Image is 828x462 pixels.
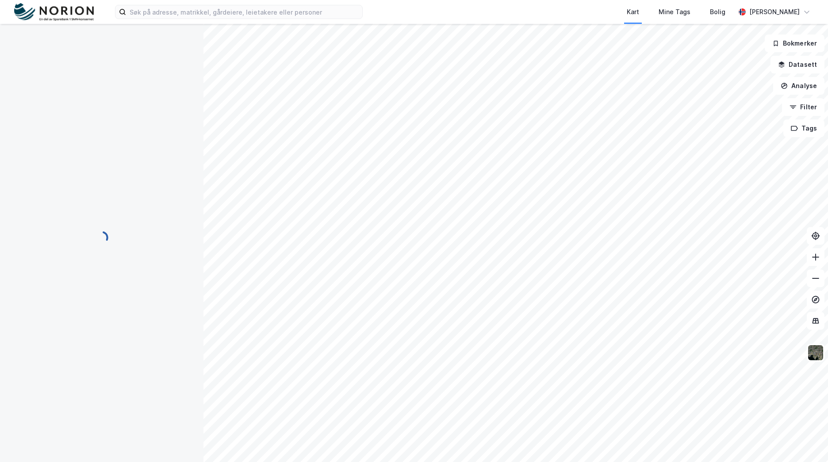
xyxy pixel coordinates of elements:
button: Bokmerker [765,35,824,52]
div: [PERSON_NAME] [749,7,800,17]
img: 9k= [807,344,824,361]
div: Mine Tags [659,7,690,17]
button: Datasett [770,56,824,73]
iframe: Chat Widget [784,420,828,462]
div: Kart [627,7,639,17]
div: Bolig [710,7,725,17]
button: Tags [783,119,824,137]
button: Filter [782,98,824,116]
img: spinner.a6d8c91a73a9ac5275cf975e30b51cfb.svg [95,231,109,245]
img: norion-logo.80e7a08dc31c2e691866.png [14,3,94,21]
input: Søk på adresse, matrikkel, gårdeiere, leietakere eller personer [126,5,362,19]
button: Analyse [773,77,824,95]
div: Kontrollprogram for chat [784,420,828,462]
